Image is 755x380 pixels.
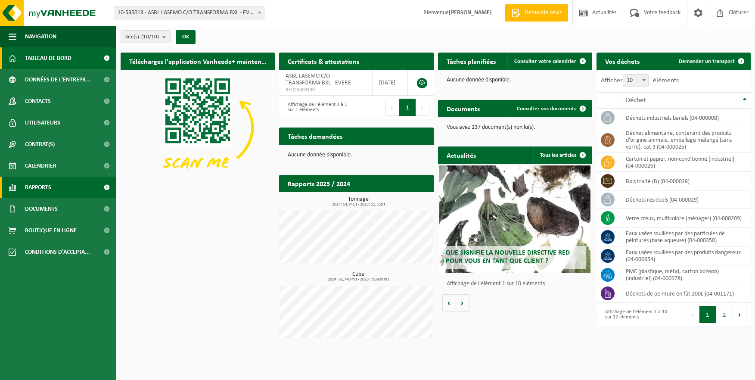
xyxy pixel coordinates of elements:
td: déchets résiduels (04-000029) [619,190,751,209]
h2: Rapports 2025 / 2024 [279,175,359,192]
td: PMC (plastique, métal, carton boisson) (industriel) (04-000978) [619,265,751,284]
a: Consulter votre calendrier [507,53,591,70]
h3: Tonnage [283,196,433,207]
p: Affichage de l'élément 1 sur 10 éléments [447,281,588,287]
button: Previous [686,306,699,323]
span: Données de l'entrepr... [25,69,91,90]
span: Contacts [25,90,51,112]
h2: Téléchargez l'application Vanheede+ maintenant! [121,53,275,69]
span: ASBL LASEMO C/O TRANSFORMA BXL - EVERE [286,73,351,86]
button: Volgende [456,294,469,311]
td: déchet alimentaire, contenant des produits d'origine animale, emballage mélangé (sans verre), cat... [619,127,751,153]
span: Déchet [626,97,646,104]
button: Previous [385,99,399,116]
span: Contrat(s) [25,134,55,155]
span: 2024: 14,841 t - 2025: 11,558 t [283,202,433,207]
a: Consulter les rapports [359,192,433,209]
a: Que signifie la nouvelle directive RED pour vous en tant que client ? [439,165,590,273]
a: Consulter vos documents [510,100,591,117]
button: Next [733,306,746,323]
td: bois traité (B) (04-000028) [619,172,751,190]
p: Aucune donnée disponible. [288,152,425,158]
td: verre creux, multicolore (ménager) (04-000209) [619,209,751,227]
button: Vorige [442,294,456,311]
span: Navigation [25,26,56,47]
div: Affichage de l'élément 1 à 1 sur 1 éléments [283,98,352,117]
h2: Vos déchets [597,53,648,69]
a: Demande devis [505,4,568,22]
span: Documents [25,198,58,220]
td: eaux usées souillées par des produits dangereux (04-000654) [619,246,751,265]
span: 2024: 62,740 m3 - 2025: 75,900 m3 [283,277,433,282]
p: Aucune donnée disponible. [447,77,584,83]
h2: Documents [438,100,488,117]
p: Vous avez 237 document(s) non lu(s). [447,125,584,131]
span: Calendrier [25,155,56,177]
span: Tableau de bord [25,47,71,69]
span: RED25003140 [286,87,365,93]
h2: Tâches demandées [279,128,351,144]
span: 10 [623,74,649,87]
span: Utilisateurs [25,112,60,134]
td: déchets de peinture en fût 200L (04-001171) [619,284,751,303]
count: (10/10) [141,34,159,40]
img: Download de VHEPlus App [121,70,275,186]
strong: [PERSON_NAME] [449,9,492,16]
span: Demande devis [522,9,564,17]
button: 2 [716,306,733,323]
td: déchets industriels banals (04-000008) [619,109,751,127]
button: Site(s)(10/10) [121,30,171,43]
button: 1 [399,99,416,116]
span: Demander un transport [679,59,735,64]
span: Boutique en ligne [25,220,77,241]
label: Afficher éléments [601,77,679,84]
span: 10-535013 - ASBL LASEMO C/O TRANSFORMA BXL - EVERE [114,6,264,19]
span: Conditions d'accepta... [25,241,90,263]
button: OK [176,30,196,44]
td: [DATE] [373,70,408,96]
span: Consulter votre calendrier [514,59,576,64]
span: Consulter vos documents [517,106,576,112]
div: Affichage de l'élément 1 à 10 sur 12 éléments [601,305,669,324]
h3: Cube [283,271,433,282]
a: Demander un transport [672,53,750,70]
span: 10-535013 - ASBL LASEMO C/O TRANSFORMA BXL - EVERE [114,7,264,19]
h2: Actualités [438,146,485,163]
span: Que signifie la nouvelle directive RED pour vous en tant que client ? [446,249,570,265]
td: eaux usées souillées par des particules de peintures (base aqueuse) (04-000358) [619,227,751,246]
span: Rapports [25,177,51,198]
a: Tous les articles [533,146,591,164]
h2: Certificats & attestations [279,53,368,69]
button: 1 [699,306,716,323]
span: 10 [623,75,648,87]
h2: Tâches planifiées [438,53,504,69]
span: Site(s) [125,31,159,44]
button: Next [416,99,429,116]
td: carton et papier, non-conditionné (industriel) (04-000026) [619,153,751,172]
